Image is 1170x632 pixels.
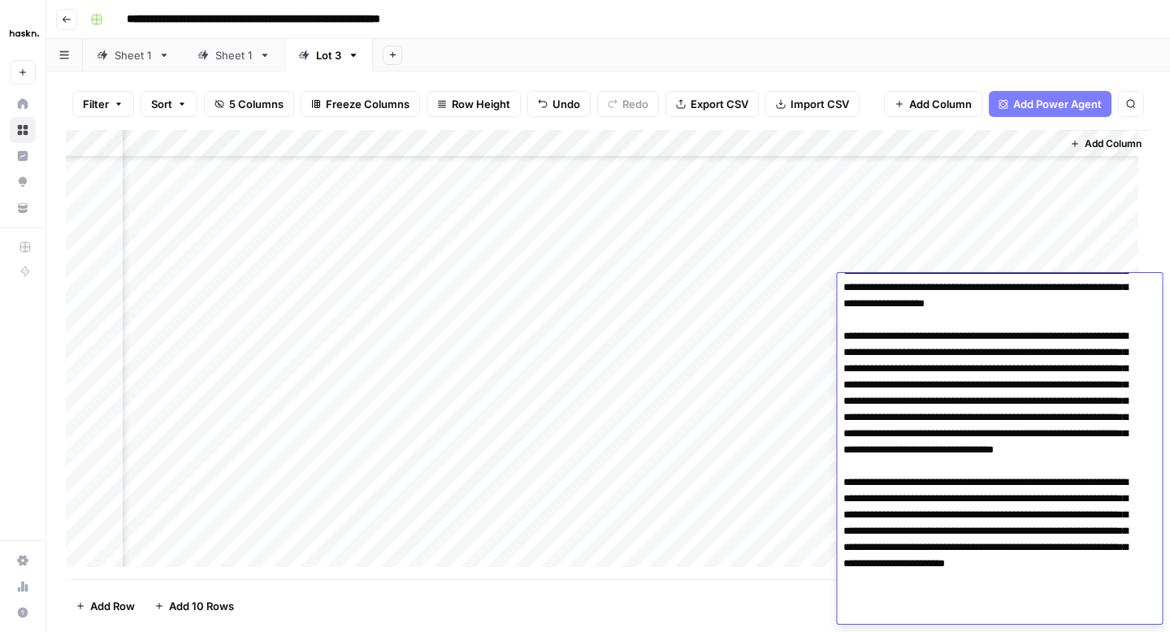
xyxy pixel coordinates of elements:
[1064,133,1148,154] button: Add Column
[284,39,373,71] a: Lot 3
[316,47,341,63] div: Lot 3
[10,169,36,195] a: Opportunities
[215,47,253,63] div: Sheet 1
[204,91,294,117] button: 5 Columns
[10,91,36,117] a: Home
[184,39,284,71] a: Sheet 1
[326,96,409,112] span: Freeze Columns
[141,91,197,117] button: Sort
[83,39,184,71] a: Sheet 1
[10,117,36,143] a: Browse
[145,593,244,619] button: Add 10 Rows
[909,96,972,112] span: Add Column
[66,593,145,619] button: Add Row
[115,47,152,63] div: Sheet 1
[452,96,510,112] span: Row Height
[151,96,172,112] span: Sort
[83,96,109,112] span: Filter
[10,195,36,221] a: Your Data
[791,96,849,112] span: Import CSV
[427,91,521,117] button: Row Height
[10,143,36,169] a: Insights
[597,91,659,117] button: Redo
[169,598,234,614] span: Add 10 Rows
[765,91,860,117] button: Import CSV
[229,96,284,112] span: 5 Columns
[1013,96,1102,112] span: Add Power Agent
[552,96,580,112] span: Undo
[665,91,759,117] button: Export CSV
[10,574,36,600] a: Usage
[10,600,36,626] button: Help + Support
[10,19,39,48] img: Haskn Logo
[884,91,982,117] button: Add Column
[301,91,420,117] button: Freeze Columns
[10,13,36,54] button: Workspace: Haskn
[90,598,135,614] span: Add Row
[1085,136,1142,151] span: Add Column
[989,91,1111,117] button: Add Power Agent
[622,96,648,112] span: Redo
[691,96,748,112] span: Export CSV
[10,548,36,574] a: Settings
[72,91,134,117] button: Filter
[527,91,591,117] button: Undo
